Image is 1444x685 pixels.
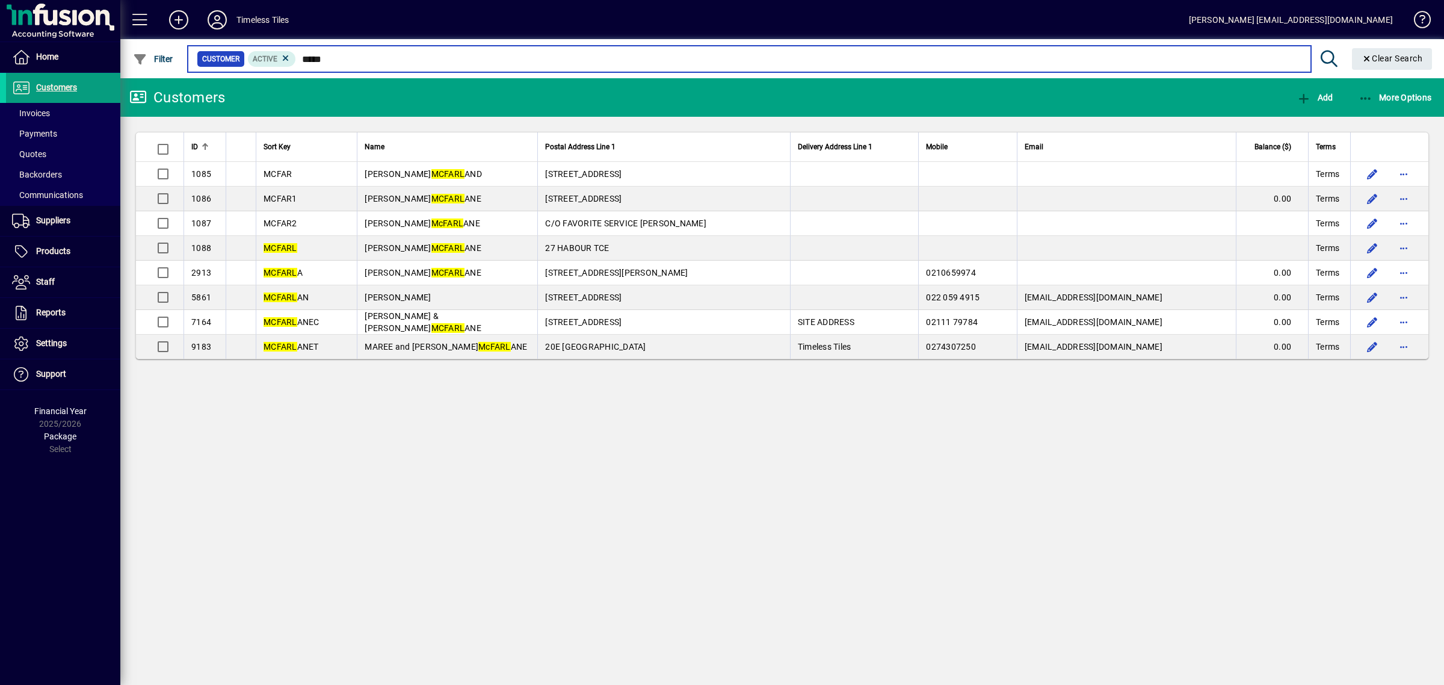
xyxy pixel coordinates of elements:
span: 1085 [191,169,211,179]
a: Reports [6,298,120,328]
span: AN [264,293,309,302]
span: Financial Year [34,406,87,416]
span: 27 HABOUR TCE [545,243,609,253]
span: Terms [1316,291,1339,303]
a: Suppliers [6,206,120,236]
span: Terms [1316,217,1339,229]
span: 0210659974 [926,268,976,277]
em: MCFARL [264,317,297,327]
span: 1086 [191,194,211,203]
div: ID [191,140,218,153]
em: MCFARL [264,243,297,253]
span: 7164 [191,317,211,327]
span: 20E [GEOGRAPHIC_DATA] [545,342,646,352]
button: Edit [1363,288,1382,307]
div: Email [1025,140,1229,153]
span: MCFAR [264,169,292,179]
span: Settings [36,338,67,348]
span: Terms [1316,193,1339,205]
button: Clear [1352,48,1433,70]
span: Mobile [926,140,948,153]
mat-chip: Activation Status: Active [248,51,296,67]
button: Add [1294,87,1336,108]
span: Quotes [12,149,46,159]
span: 2913 [191,268,211,277]
span: Payments [12,129,57,138]
em: MCFARL [431,323,465,333]
span: MAREE and [PERSON_NAME] ANE [365,342,527,352]
div: [PERSON_NAME] [EMAIL_ADDRESS][DOMAIN_NAME] [1189,10,1393,29]
a: Backorders [6,164,120,185]
button: More options [1394,238,1413,258]
button: Edit [1363,337,1382,356]
span: ID [191,140,198,153]
div: Balance ($) [1244,140,1302,153]
span: Balance ($) [1254,140,1291,153]
span: Terms [1316,140,1336,153]
span: Active [253,55,277,63]
span: MCFAR1 [264,194,297,203]
em: MCFARL [264,342,297,352]
span: 022 059 4915 [926,293,980,302]
span: Clear Search [1362,54,1423,63]
span: More Options [1359,93,1432,102]
div: Timeless Tiles [236,10,289,29]
em: MCFARL [264,293,297,302]
span: [STREET_ADDRESS][PERSON_NAME] [545,268,688,277]
span: 02111 79784 [926,317,978,327]
td: 0.00 [1236,187,1308,211]
a: Quotes [6,144,120,164]
span: Staff [36,277,55,287]
div: Customers [129,88,225,107]
em: MCFARL [431,194,465,203]
a: Payments [6,123,120,144]
span: ANET [264,342,319,352]
span: Products [36,246,70,256]
em: MCFARL [264,268,297,277]
span: Customers [36,82,77,92]
span: [STREET_ADDRESS] [545,194,622,203]
a: Communications [6,185,120,205]
span: C/O FAVORITE SERVICE [PERSON_NAME] [545,219,706,228]
button: More options [1394,312,1413,332]
span: 9183 [191,342,211,352]
span: [PERSON_NAME] ANE [365,194,481,203]
span: [PERSON_NAME] & [PERSON_NAME] ANE [365,311,481,333]
td: 0.00 [1236,335,1308,359]
a: Settings [6,329,120,359]
span: Reports [36,308,66,317]
span: Terms [1316,168,1339,180]
button: More options [1394,337,1413,356]
span: [EMAIL_ADDRESS][DOMAIN_NAME] [1025,342,1162,352]
span: Sort Key [264,140,291,153]
button: Profile [198,9,236,31]
span: Timeless Tiles [798,342,851,352]
span: 1088 [191,243,211,253]
button: Edit [1363,238,1382,258]
button: Edit [1363,164,1382,184]
span: [PERSON_NAME] ANE [365,268,481,277]
td: 0.00 [1236,285,1308,310]
em: McFARL [431,219,464,228]
em: MCFARL [431,243,465,253]
span: Support [36,369,66,379]
span: Backorders [12,170,62,179]
span: Invoices [12,108,50,118]
span: Terms [1316,316,1339,328]
button: Edit [1363,263,1382,282]
span: 5861 [191,293,211,302]
button: Add [159,9,198,31]
button: More options [1394,263,1413,282]
button: Filter [130,48,176,70]
span: [PERSON_NAME] [365,293,431,302]
button: Edit [1363,214,1382,233]
button: More options [1394,214,1413,233]
em: MCFARL [431,268,465,277]
span: Suppliers [36,215,70,225]
span: [STREET_ADDRESS] [545,317,622,327]
span: Home [36,52,58,61]
td: 0.00 [1236,261,1308,285]
span: Package [44,432,76,441]
button: More options [1394,164,1413,184]
a: Home [6,42,120,72]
